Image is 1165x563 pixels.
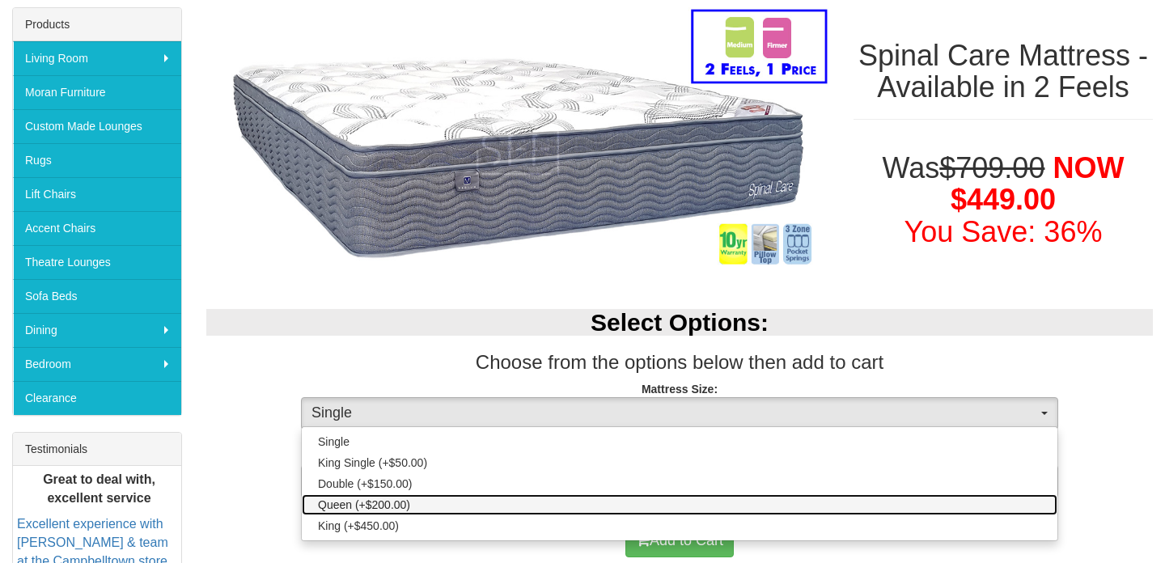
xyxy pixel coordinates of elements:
[13,381,181,415] a: Clearance
[311,403,1037,424] span: Single
[904,215,1103,248] font: You Save: 36%
[939,151,1044,184] del: $709.00
[13,109,181,143] a: Custom Made Lounges
[13,143,181,177] a: Rugs
[318,476,412,492] span: Double (+$150.00)
[13,279,181,313] a: Sofa Beds
[854,152,1153,248] h1: Was
[13,245,181,279] a: Theatre Lounges
[13,41,181,75] a: Living Room
[43,472,155,504] b: Great to deal with, excellent service
[642,383,718,396] strong: Mattress Size:
[318,434,349,450] span: Single
[13,177,181,211] a: Lift Chairs
[206,352,1153,373] h3: Choose from the options below then add to cart
[13,313,181,347] a: Dining
[951,151,1124,217] span: NOW $449.00
[13,75,181,109] a: Moran Furniture
[13,433,181,466] div: Testimonials
[13,211,181,245] a: Accent Chairs
[318,497,410,513] span: Queen (+$200.00)
[301,397,1058,430] button: Single
[591,309,769,336] b: Select Options:
[854,40,1153,104] h1: Spinal Care Mattress - Available in 2 Feels
[318,518,399,534] span: King (+$450.00)
[318,455,427,471] span: King Single (+$50.00)
[13,347,181,381] a: Bedroom
[13,8,181,41] div: Products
